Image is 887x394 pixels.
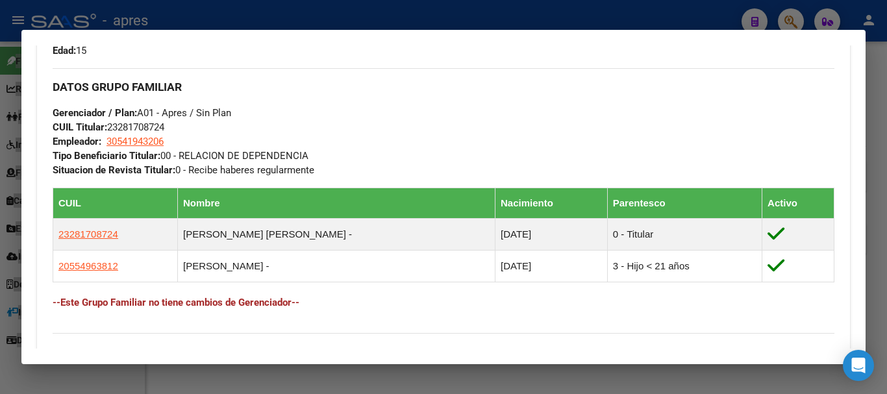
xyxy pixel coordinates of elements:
[53,107,231,119] span: A01 - Apres / Sin Plan
[177,250,495,282] td: [PERSON_NAME] -
[607,188,762,218] th: Parentesco
[53,45,76,56] strong: Edad:
[607,218,762,250] td: 0 - Titular
[53,136,101,147] strong: Empleador:
[177,218,495,250] td: [PERSON_NAME] [PERSON_NAME] -
[58,260,118,271] span: 20554963812
[53,295,834,310] h4: --Este Grupo Familiar no tiene cambios de Gerenciador--
[762,188,834,218] th: Activo
[53,80,834,94] h3: DATOS GRUPO FAMILIAR
[106,136,164,147] span: 30541943206
[53,45,86,56] span: 15
[53,164,175,176] strong: Situacion de Revista Titular:
[58,228,118,240] span: 23281708724
[53,150,160,162] strong: Tipo Beneficiario Titular:
[53,164,314,176] span: 0 - Recibe haberes regularmente
[495,188,608,218] th: Nacimiento
[495,218,608,250] td: [DATE]
[53,121,164,133] span: 23281708724
[177,188,495,218] th: Nombre
[53,107,137,119] strong: Gerenciador / Plan:
[607,250,762,282] td: 3 - Hijo < 21 años
[53,150,308,162] span: 00 - RELACION DE DEPENDENCIA
[53,188,178,218] th: CUIL
[495,250,608,282] td: [DATE]
[843,350,874,381] div: Open Intercom Messenger
[53,121,107,133] strong: CUIL Titular:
